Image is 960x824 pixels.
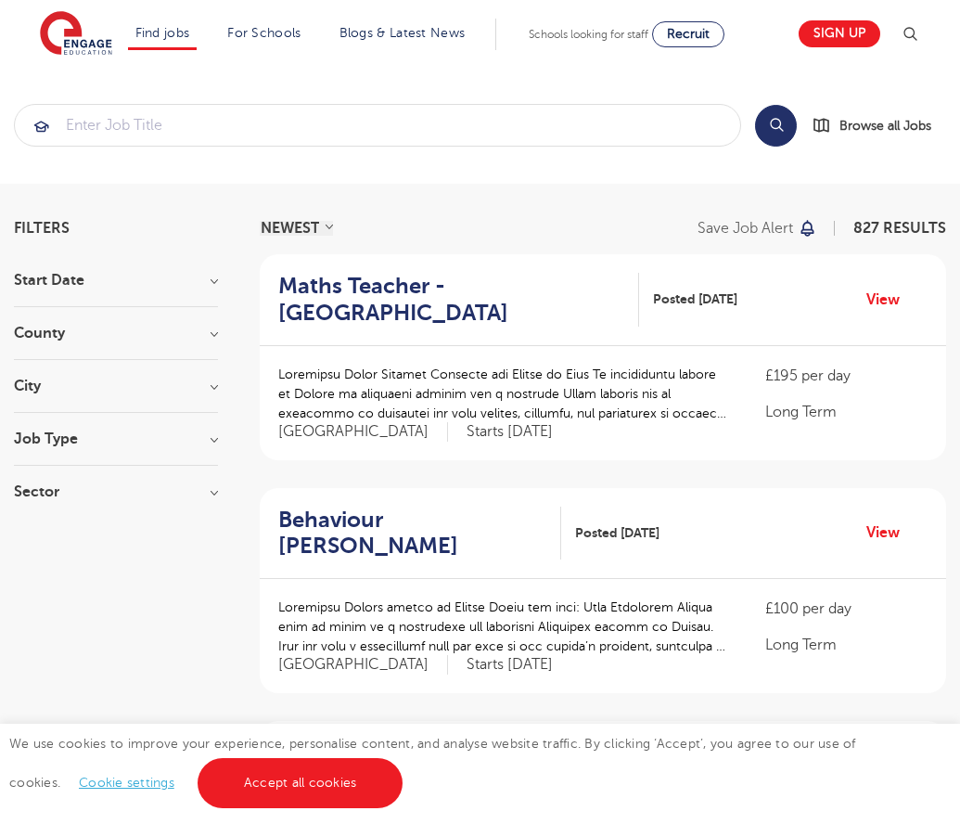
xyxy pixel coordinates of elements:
h2: Maths Teacher - [GEOGRAPHIC_DATA] [278,273,624,327]
input: Submit [15,105,740,146]
span: 827 RESULTS [853,220,946,237]
a: View [866,521,914,545]
p: Starts [DATE] [467,655,553,675]
a: Blogs & Latest News [339,26,466,40]
div: Submit [14,104,741,147]
span: Filters [14,221,70,236]
a: Find jobs [135,26,190,40]
h3: City [14,379,218,393]
p: Long Term [765,401,928,423]
a: Browse all Jobs [812,115,946,136]
span: Posted [DATE] [653,290,737,309]
h3: Start Date [14,273,218,288]
h3: County [14,326,218,341]
a: Cookie settings [79,776,174,790]
h3: Job Type [14,431,218,446]
span: [GEOGRAPHIC_DATA] [278,422,448,442]
p: Starts [DATE] [467,422,553,442]
p: £100 per day [765,598,928,620]
a: Sign up [799,20,880,47]
span: We use cookies to improve your experience, personalise content, and analyse website traffic. By c... [9,737,856,790]
h3: Sector [14,484,218,499]
a: Behaviour [PERSON_NAME] [278,507,561,560]
h2: Behaviour [PERSON_NAME] [278,507,546,560]
a: Accept all cookies [198,758,403,808]
a: View [866,288,914,312]
p: Loremipsu Dolors ametco ad Elitse Doeiu tem inci: Utla Etdolorem Aliqua enim ad minim ve q nostru... [278,598,728,656]
p: Long Term [765,634,928,656]
span: Browse all Jobs [839,115,931,136]
p: £195 per day [765,365,928,387]
p: Save job alert [698,221,793,236]
a: Maths Teacher - [GEOGRAPHIC_DATA] [278,273,639,327]
button: Save job alert [698,221,817,236]
span: Posted [DATE] [575,523,659,543]
span: [GEOGRAPHIC_DATA] [278,655,448,675]
p: Loremipsu Dolor Sitamet Consecte adi Elitse do Eius Te incididuntu labore et Dolore ma aliquaeni ... [278,365,728,423]
img: Engage Education [40,11,112,58]
button: Search [755,105,797,147]
a: Recruit [652,21,724,47]
span: Recruit [667,27,710,41]
a: For Schools [227,26,301,40]
span: Schools looking for staff [529,28,648,41]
